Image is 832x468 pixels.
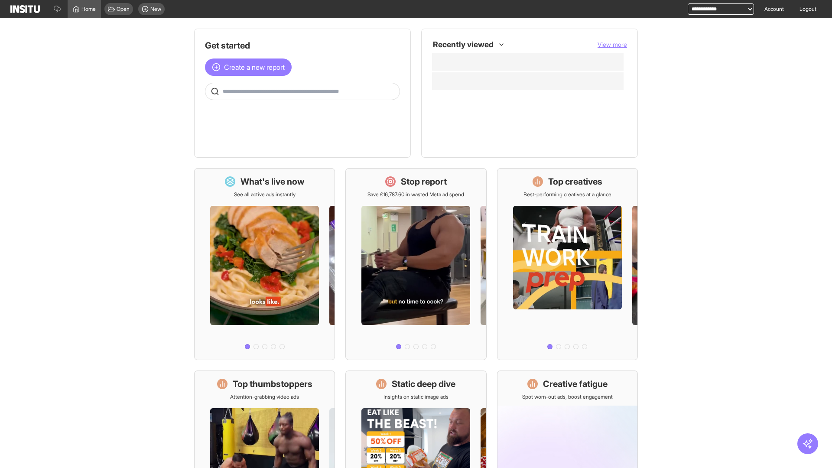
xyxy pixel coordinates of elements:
a: Top creativesBest-performing creatives at a glance [497,168,638,360]
p: Attention-grabbing video ads [230,393,299,400]
span: Open [117,6,130,13]
h1: Static deep dive [392,378,455,390]
span: View more [598,41,627,48]
span: New [150,6,161,13]
h1: Get started [205,39,400,52]
span: Home [81,6,96,13]
p: See all active ads instantly [234,191,296,198]
a: Stop reportSave £16,787.60 in wasted Meta ad spend [345,168,486,360]
a: What's live nowSee all active ads instantly [194,168,335,360]
p: Insights on static image ads [383,393,448,400]
button: Create a new report [205,58,292,76]
h1: Top thumbstoppers [233,378,312,390]
img: Logo [10,5,40,13]
h1: Stop report [401,175,447,188]
h1: What's live now [240,175,305,188]
span: Create a new report [224,62,285,72]
p: Best-performing creatives at a glance [523,191,611,198]
h1: Top creatives [548,175,602,188]
p: Save £16,787.60 in wasted Meta ad spend [367,191,464,198]
button: View more [598,40,627,49]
